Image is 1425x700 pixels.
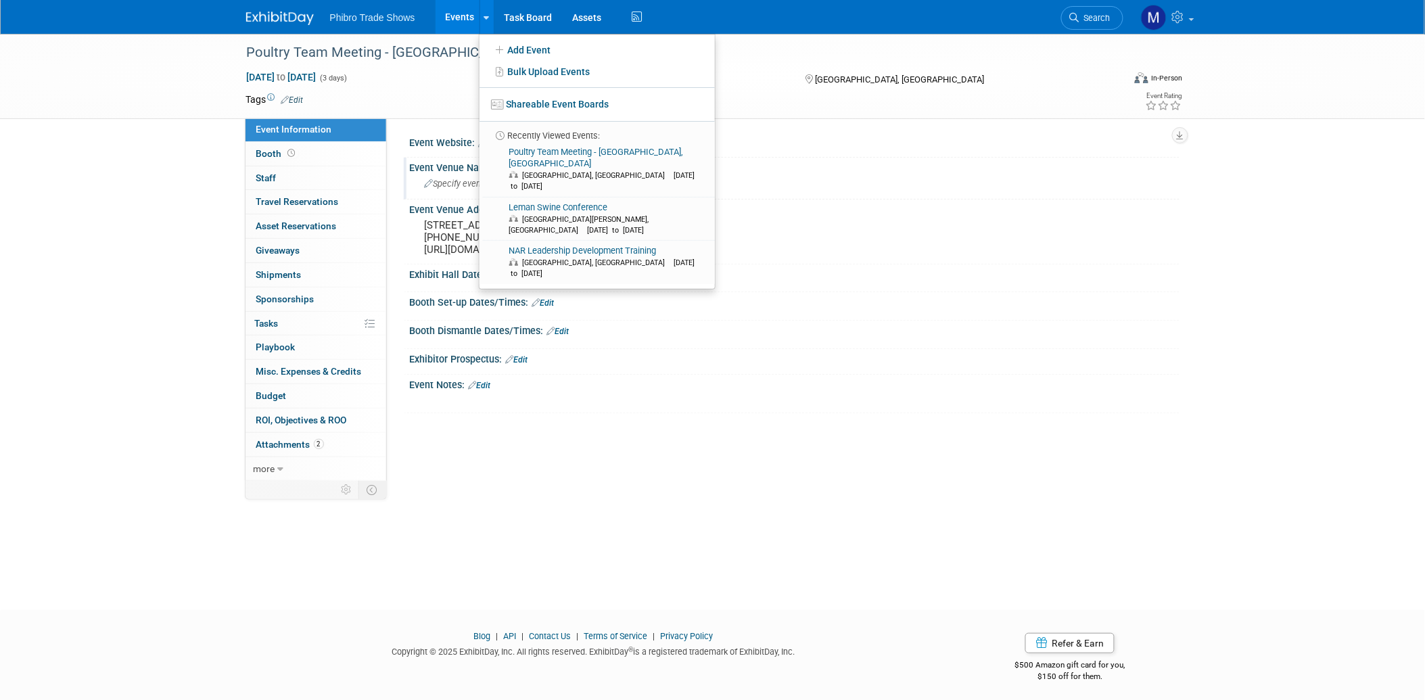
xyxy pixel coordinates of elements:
[573,631,582,641] span: |
[649,631,658,641] span: |
[330,12,415,23] span: Phibro Trade Shows
[255,318,279,329] span: Tasks
[584,631,647,641] a: Terms of Service
[246,263,386,287] a: Shipments
[1061,6,1123,30] a: Search
[518,631,527,641] span: |
[246,457,386,481] a: more
[961,651,1179,682] div: $500 Amazon gift card for you,
[256,245,300,256] span: Giveaways
[246,190,386,214] a: Travel Reservations
[246,166,386,190] a: Staff
[491,99,504,110] img: seventboard-3.png
[281,95,304,105] a: Edit
[246,287,386,311] a: Sponsorships
[246,433,386,457] a: Attachments2
[256,294,314,304] span: Sponsorships
[242,41,1103,65] div: Poultry Team Meeting - [GEOGRAPHIC_DATA], [GEOGRAPHIC_DATA]
[532,298,555,308] a: Edit
[410,321,1179,338] div: Booth Dismantle Dates/Times:
[246,214,386,238] a: Asset Reservations
[256,269,302,280] span: Shipments
[523,258,672,267] span: [GEOGRAPHIC_DATA], [GEOGRAPHIC_DATA]
[246,11,314,25] img: ExhibitDay
[503,631,516,641] a: API
[509,171,695,191] span: [DATE] to [DATE]
[256,390,287,401] span: Budget
[473,631,490,641] a: Blog
[1135,72,1148,83] img: Format-Inperson.png
[256,124,332,135] span: Event Information
[425,219,716,256] pre: [STREET_ADDRESS] [PHONE_NUMBER] [URL][DOMAIN_NAME]
[1150,73,1182,83] div: In-Person
[256,220,337,231] span: Asset Reservations
[335,481,359,498] td: Personalize Event Tab Strip
[523,171,672,180] span: [GEOGRAPHIC_DATA], [GEOGRAPHIC_DATA]
[1025,633,1115,653] a: Refer & Earn
[246,71,317,83] span: [DATE] [DATE]
[256,342,296,352] span: Playbook
[246,384,386,408] a: Budget
[314,439,324,449] span: 2
[246,360,386,383] a: Misc. Expenses & Credits
[319,74,348,83] span: (3 days)
[275,72,288,83] span: to
[410,264,1179,282] div: Exhibit Hall Dates/Times:
[246,643,941,658] div: Copyright © 2025 ExhibitDay, Inc. All rights reserved. ExhibitDay is a registered trademark of Ex...
[480,121,715,142] li: Recently Viewed Events:
[588,226,651,235] span: [DATE] to [DATE]
[469,381,491,390] a: Edit
[358,481,386,498] td: Toggle Event Tabs
[410,158,1179,174] div: Event Venue Name:
[246,93,304,106] td: Tags
[246,409,386,432] a: ROI, Objectives & ROO
[1044,70,1183,91] div: Event Format
[410,375,1179,392] div: Event Notes:
[1145,93,1182,99] div: Event Rating
[246,335,386,359] a: Playbook
[484,241,709,284] a: NAR Leadership Development Training [GEOGRAPHIC_DATA], [GEOGRAPHIC_DATA] [DATE] to [DATE]
[961,671,1179,682] div: $150 off for them.
[509,215,649,235] span: [GEOGRAPHIC_DATA][PERSON_NAME], [GEOGRAPHIC_DATA]
[256,148,298,159] span: Booth
[480,61,715,83] a: Bulk Upload Events
[256,439,324,450] span: Attachments
[256,172,277,183] span: Staff
[256,366,362,377] span: Misc. Expenses & Credits
[246,142,386,166] a: Booth
[246,118,386,141] a: Event Information
[484,142,709,197] a: Poultry Team Meeting - [GEOGRAPHIC_DATA], [GEOGRAPHIC_DATA] [GEOGRAPHIC_DATA], [GEOGRAPHIC_DATA] ...
[254,463,275,474] span: more
[492,631,501,641] span: |
[547,327,569,336] a: Edit
[246,312,386,335] a: Tasks
[660,631,713,641] a: Privacy Policy
[410,200,1179,216] div: Event Venue Address:
[816,74,985,85] span: [GEOGRAPHIC_DATA], [GEOGRAPHIC_DATA]
[484,197,709,241] a: Leman Swine Conference [GEOGRAPHIC_DATA][PERSON_NAME], [GEOGRAPHIC_DATA] [DATE] to [DATE]
[410,292,1179,310] div: Booth Set-up Dates/Times:
[480,39,715,61] a: Add Event
[410,349,1179,367] div: Exhibitor Prospectus:
[256,415,347,425] span: ROI, Objectives & ROO
[256,196,339,207] span: Travel Reservations
[529,631,571,641] a: Contact Us
[246,239,386,262] a: Giveaways
[1141,5,1167,30] img: Michelle Watts
[506,355,528,365] a: Edit
[1079,13,1111,23] span: Search
[410,133,1179,150] div: Event Website:
[285,148,298,158] span: Booth not reserved yet
[628,646,633,653] sup: ®
[425,179,533,189] span: Specify event venue name
[480,92,715,116] a: Shareable Event Boards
